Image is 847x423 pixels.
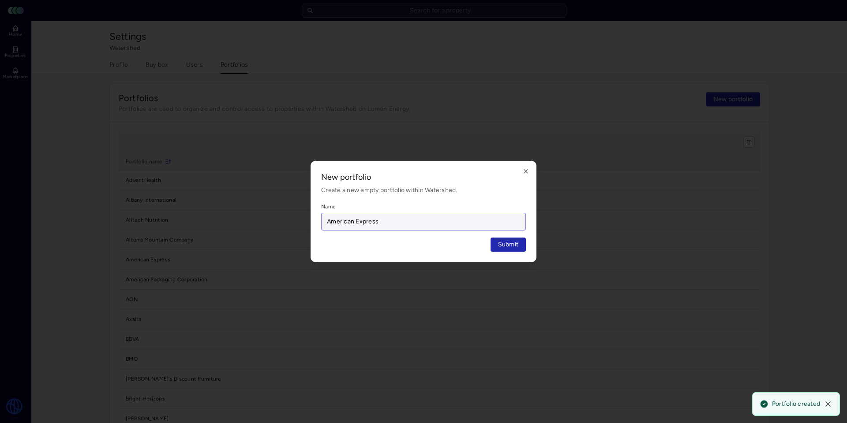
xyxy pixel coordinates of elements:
[772,400,820,408] span: Portfolio created
[321,171,526,183] h2: New portfolio
[321,202,526,211] label: Name
[321,185,526,195] p: Create a new empty portfolio within Watershed.
[491,238,526,252] button: Submit
[498,240,519,249] span: Submit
